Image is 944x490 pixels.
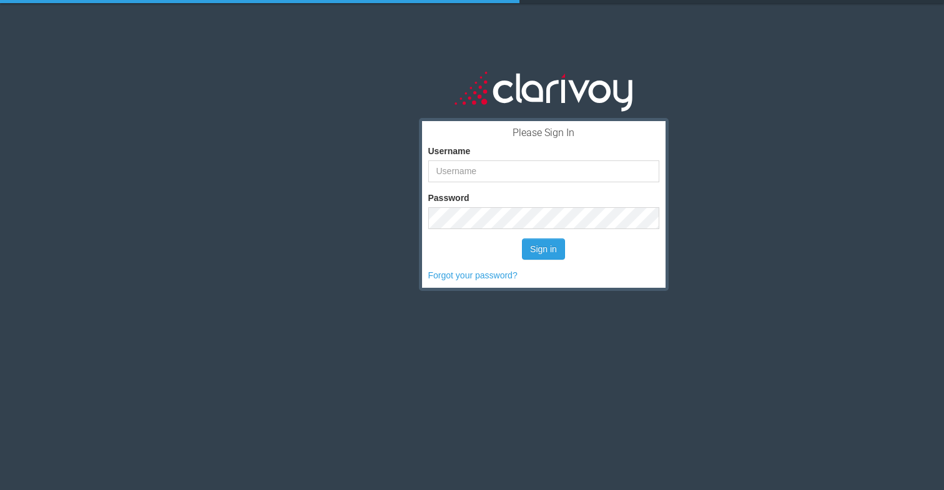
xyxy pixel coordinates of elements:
[455,69,632,113] img: clarivoy_whitetext_transbg.svg
[428,160,659,182] input: Username
[428,145,471,157] label: Username
[522,238,565,260] button: Sign in
[428,270,518,280] a: Forgot your password?
[428,127,659,139] h3: Please Sign In
[428,192,470,204] label: Password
